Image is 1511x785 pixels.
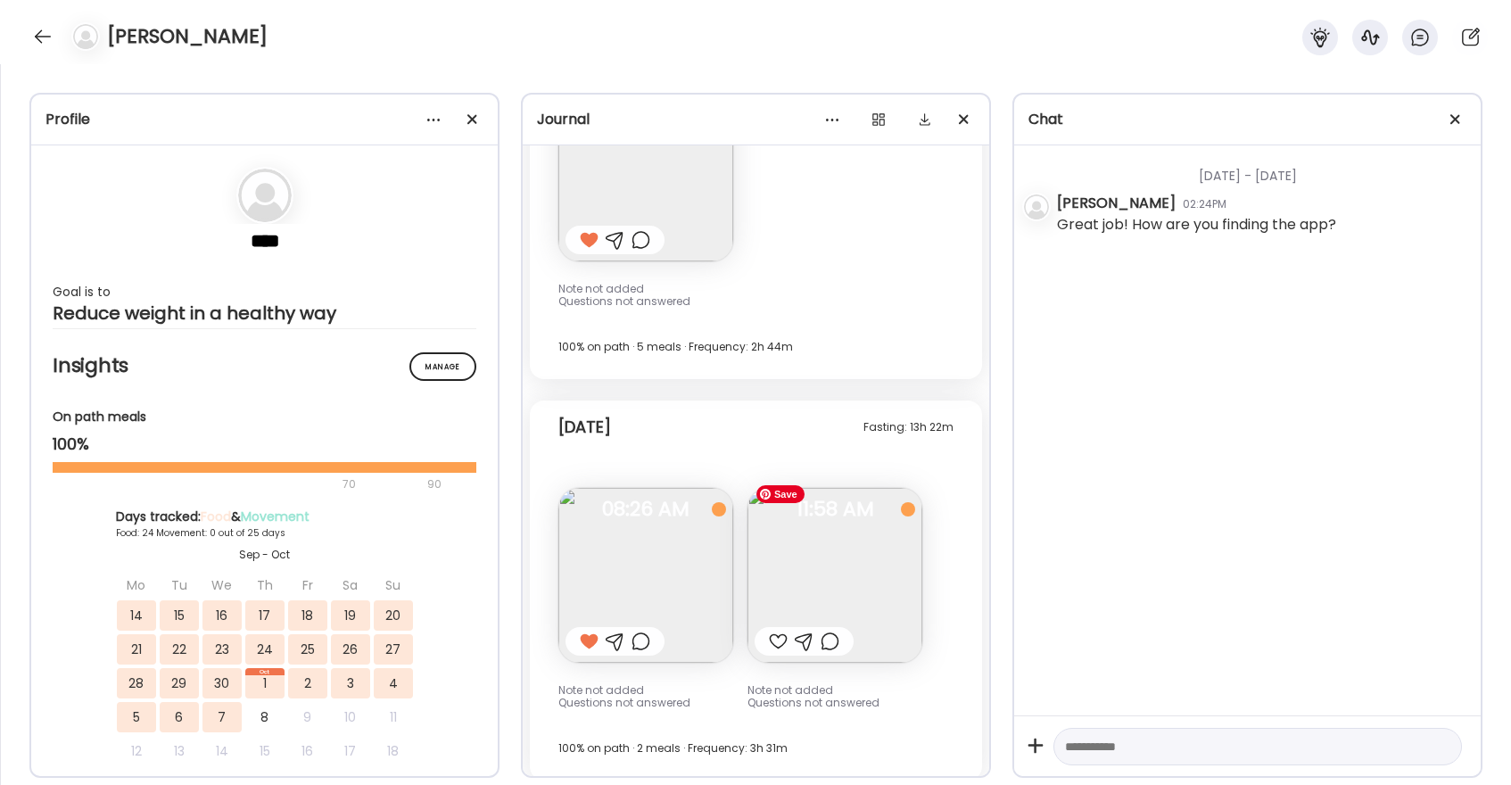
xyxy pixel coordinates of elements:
[288,668,327,698] div: 2
[245,668,285,698] div: 1
[558,293,690,309] span: Questions not answered
[1028,109,1466,130] div: Chat
[1024,194,1049,219] img: bg-avatar-default.svg
[747,501,922,517] span: 11:58 AM
[747,682,833,698] span: Note not added
[747,488,922,663] img: images%2FgmSstZT9MMajQAFtUNwOfXGkKsY2%2FMQAqYCrSnm1T4sXtLq2E%2FJb37XRHcCUWAnrkVHk2R_240
[160,702,199,732] div: 6
[241,508,310,525] span: Movement
[202,736,242,766] div: 14
[558,738,954,759] div: 100% on path · 2 meals · Frequency: 3h 31m
[331,702,370,732] div: 10
[374,668,413,698] div: 4
[45,109,483,130] div: Profile
[202,600,242,631] div: 16
[117,668,156,698] div: 28
[117,736,156,766] div: 12
[160,668,199,698] div: 29
[53,281,476,302] div: Goal is to
[160,570,199,600] div: Tu
[331,634,370,665] div: 26
[558,87,733,261] img: images%2FgmSstZT9MMajQAFtUNwOfXGkKsY2%2FArRU1HnNrn8SIo3w02zC%2F8MQtMi2WqF6wQy170jk4_240
[331,570,370,600] div: Sa
[116,508,414,526] div: Days tracked: &
[1057,193,1176,214] div: [PERSON_NAME]
[202,702,242,732] div: 7
[374,600,413,631] div: 20
[331,600,370,631] div: 19
[117,570,156,600] div: Mo
[201,508,231,525] span: Food
[245,736,285,766] div: 15
[288,702,327,732] div: 9
[202,668,242,698] div: 30
[331,668,370,698] div: 3
[1057,214,1336,235] div: Great job! How are you finding the app?
[160,736,199,766] div: 13
[160,634,199,665] div: 22
[53,408,476,426] div: On path meals
[117,600,156,631] div: 14
[425,474,443,495] div: 90
[374,702,413,732] div: 11
[558,682,644,698] span: Note not added
[558,336,954,358] div: 100% on path · 5 meals · Frequency: 2h 44m
[756,485,805,503] span: Save
[1183,196,1226,212] div: 02:24PM
[117,702,156,732] div: 5
[73,24,98,49] img: bg-avatar-default.svg
[409,352,476,381] div: Manage
[331,736,370,766] div: 17
[107,22,268,51] h4: [PERSON_NAME]
[288,570,327,600] div: Fr
[1057,145,1466,193] div: [DATE] - [DATE]
[288,736,327,766] div: 16
[245,600,285,631] div: 17
[53,352,476,379] h2: Insights
[537,109,975,130] div: Journal
[288,634,327,665] div: 25
[558,501,733,517] span: 08:26 AM
[245,668,285,675] div: Oct
[374,570,413,600] div: Su
[53,302,476,324] div: Reduce weight in a healthy way
[202,634,242,665] div: 23
[558,488,733,663] img: images%2FgmSstZT9MMajQAFtUNwOfXGkKsY2%2FvvLpbtcUT2ia1WGWwlfG%2FKggnaJf51kWviBn91yfz_240
[374,634,413,665] div: 27
[245,634,285,665] div: 24
[238,169,292,222] img: bg-avatar-default.svg
[374,736,413,766] div: 18
[53,434,476,455] div: 100%
[245,570,285,600] div: Th
[558,417,611,438] div: [DATE]
[53,474,422,495] div: 70
[116,547,414,563] div: Sep - Oct
[160,600,199,631] div: 15
[117,634,156,665] div: 21
[202,570,242,600] div: We
[288,600,327,631] div: 18
[747,695,879,710] span: Questions not answered
[863,417,954,438] div: Fasting: 13h 22m
[558,695,690,710] span: Questions not answered
[245,702,285,732] div: 8
[558,281,644,296] span: Note not added
[116,526,414,540] div: Food: 24 Movement: 0 out of 25 days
